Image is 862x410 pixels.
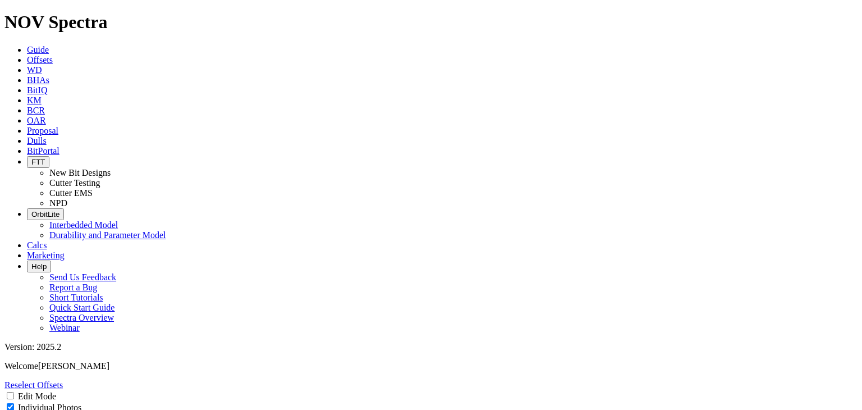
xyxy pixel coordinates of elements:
a: Dulls [27,136,47,145]
p: Welcome [4,361,858,371]
a: Reselect Offsets [4,380,63,390]
a: Report a Bug [49,283,97,292]
a: Calcs [27,240,47,250]
span: Help [31,262,47,271]
a: Send Us Feedback [49,272,116,282]
a: Offsets [27,55,53,65]
a: Webinar [49,323,80,332]
a: Proposal [27,126,58,135]
span: FTT [31,158,45,166]
a: Marketing [27,250,65,260]
a: Quick Start Guide [49,303,114,312]
button: FTT [27,156,49,168]
div: Version: 2025.2 [4,342,858,352]
label: Edit Mode [18,391,56,401]
button: OrbitLite [27,208,64,220]
a: Interbedded Model [49,220,118,230]
a: BCR [27,106,45,115]
h1: NOV Spectra [4,12,858,33]
a: Guide [27,45,49,54]
a: KM [27,95,42,105]
a: BitPortal [27,146,59,156]
a: Short Tutorials [49,293,103,302]
a: Cutter Testing [49,178,100,188]
a: New Bit Designs [49,168,111,177]
a: WD [27,65,42,75]
span: [PERSON_NAME] [38,361,109,371]
a: Cutter EMS [49,188,93,198]
span: OrbitLite [31,210,59,218]
a: Spectra Overview [49,313,114,322]
a: NPD [49,198,67,208]
a: Durability and Parameter Model [49,230,166,240]
button: Help [27,261,51,272]
a: BHAs [27,75,49,85]
a: BitIQ [27,85,47,95]
a: OAR [27,116,46,125]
